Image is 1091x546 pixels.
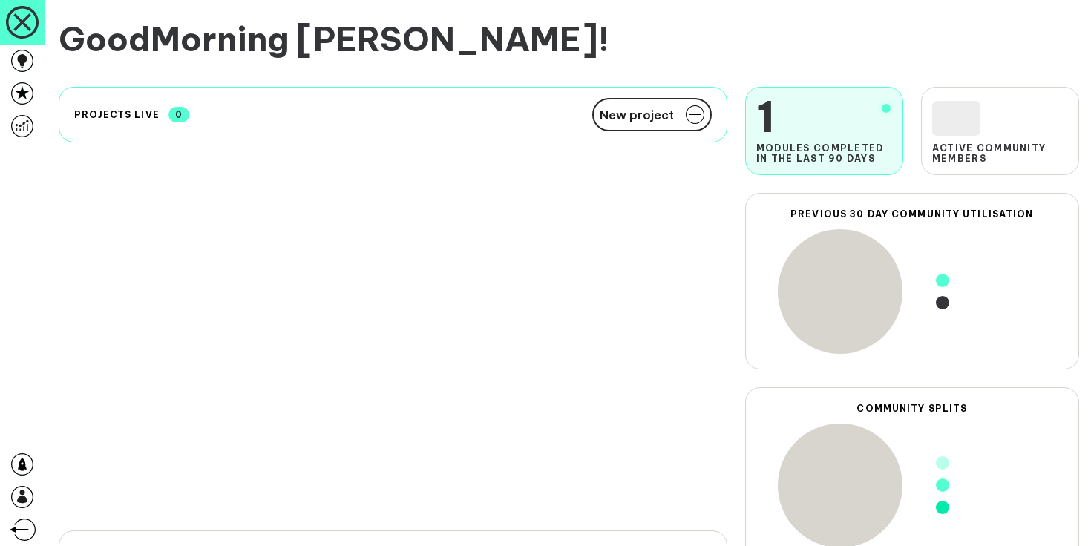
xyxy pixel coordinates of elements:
[296,18,609,60] span: [PERSON_NAME] !
[74,109,160,120] h2: Projects live
[756,143,892,164] span: Modules completed in the last 90 days
[932,143,1068,164] span: Active Community Members
[592,98,712,131] button: New project
[756,90,892,143] span: 1
[759,403,1065,414] h2: Community Splits
[759,208,1065,220] h2: Previous 30 day Community Utilisation
[600,109,674,121] span: New project
[168,107,189,122] span: 0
